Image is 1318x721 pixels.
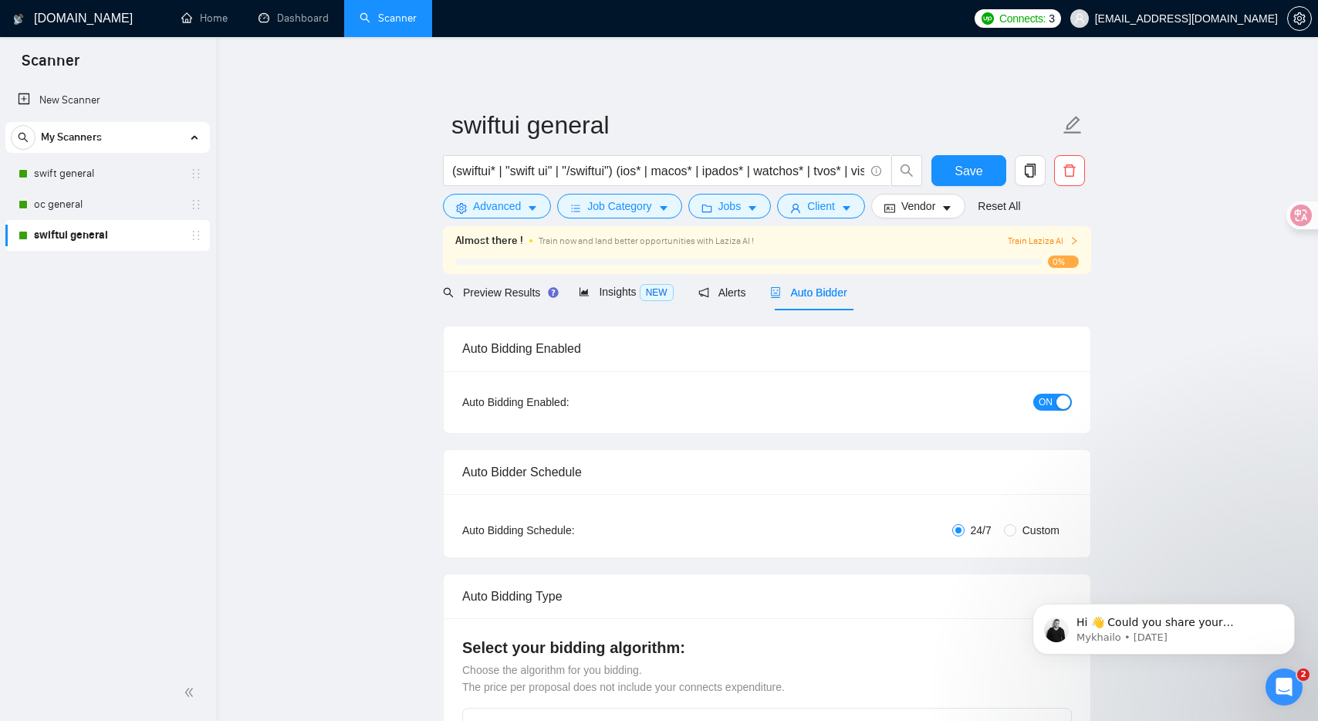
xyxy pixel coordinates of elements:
[11,125,35,150] button: search
[1063,115,1083,135] span: edit
[181,12,228,25] a: homeHome
[557,194,681,218] button: barsJob Categorycaret-down
[360,12,417,25] a: searchScanner
[701,202,712,214] span: folder
[770,287,781,298] span: robot
[12,132,35,143] span: search
[1054,155,1085,186] button: delete
[190,168,202,180] span: holder
[5,122,210,251] li: My Scanners
[1297,669,1310,681] span: 2
[807,198,835,215] span: Client
[570,202,581,214] span: bars
[1009,571,1318,679] iframe: Intercom notifications message
[1288,12,1311,25] span: setting
[190,198,202,211] span: holder
[658,202,669,214] span: caret-down
[892,164,921,178] span: search
[841,202,852,214] span: caret-down
[1016,164,1045,178] span: copy
[1039,394,1053,411] span: ON
[462,522,665,539] div: Auto Bidding Schedule:
[259,12,329,25] a: dashboardDashboard
[999,10,1046,27] span: Connects:
[978,198,1020,215] a: Reset All
[770,286,847,299] span: Auto Bidder
[67,59,266,73] p: Message from Mykhailo, sent 113w ago
[871,194,965,218] button: idcardVendorcaret-down
[462,664,785,693] span: Choose the algorithm for you bidding. The price per proposal does not include your connects expen...
[190,229,202,242] span: holder
[1266,669,1303,706] iframe: Intercom live chat
[1049,10,1055,27] span: 3
[941,202,952,214] span: caret-down
[462,394,665,411] div: Auto Bidding Enabled:
[777,194,865,218] button: userClientcaret-down
[443,286,554,299] span: Preview Results
[790,202,801,214] span: user
[1008,234,1079,249] button: Train Laziza AI
[688,194,772,218] button: folderJobscaret-down
[1074,13,1085,24] span: user
[1015,155,1046,186] button: copy
[5,85,210,116] li: New Scanner
[1287,6,1312,31] button: setting
[698,286,746,299] span: Alerts
[965,522,998,539] span: 24/7
[891,155,922,186] button: search
[698,287,709,298] span: notification
[34,220,181,251] a: swiftui general
[13,7,24,32] img: logo
[1048,256,1079,268] span: 0%
[884,202,895,214] span: idcard
[455,232,523,249] span: Almost there !
[587,198,651,215] span: Job Category
[1016,522,1066,539] span: Custom
[640,284,674,301] span: NEW
[718,198,742,215] span: Jobs
[579,286,590,297] span: area-chart
[955,161,982,181] span: Save
[34,189,181,220] a: oc general
[456,202,467,214] span: setting
[462,450,1072,494] div: Auto Bidder Schedule
[931,155,1006,186] button: Save
[1055,164,1084,178] span: delete
[18,85,198,116] a: New Scanner
[462,637,1072,658] h4: Select your bidding algorithm:
[539,235,754,246] span: Train now and land better opportunities with Laziza AI !
[527,202,538,214] span: caret-down
[443,287,454,298] span: search
[34,158,181,189] a: swift general
[67,45,255,119] span: Hi 👋 Could you share your GigRadar experience with us real quick? It will help us so much to deli...
[462,574,1072,618] div: Auto Bidding Type
[1070,236,1079,245] span: right
[184,685,199,700] span: double-left
[579,286,673,298] span: Insights
[982,12,994,25] img: upwork-logo.png
[443,194,551,218] button: settingAdvancedcaret-down
[41,122,102,153] span: My Scanners
[546,286,560,300] div: Tooltip anchor
[473,198,521,215] span: Advanced
[9,49,92,82] span: Scanner
[871,166,881,176] span: info-circle
[901,198,935,215] span: Vendor
[1287,12,1312,25] a: setting
[462,327,1072,371] div: Auto Bidding Enabled
[452,161,864,181] input: Search Freelance Jobs...
[747,202,758,214] span: caret-down
[451,106,1059,144] input: Scanner name...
